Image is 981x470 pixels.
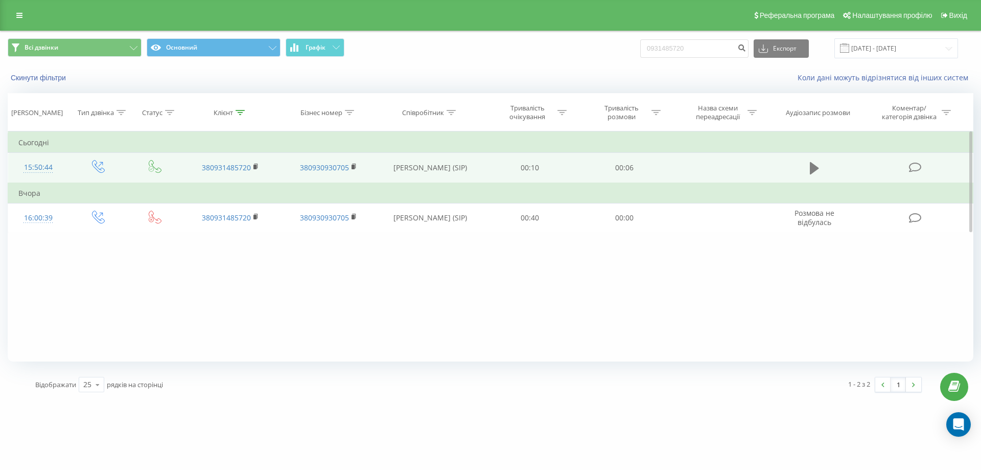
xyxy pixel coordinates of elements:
div: Open Intercom Messenger [946,412,971,437]
div: Співробітник [402,108,444,117]
div: Тривалість очікування [500,104,555,121]
div: 15:50:44 [18,158,58,177]
div: 25 [83,379,91,390]
div: Коментар/категорія дзвінка [879,104,939,121]
div: Статус [142,108,162,117]
div: Тривалість розмови [594,104,649,121]
a: 380931485720 [202,213,251,222]
div: [PERSON_NAME] [11,108,63,117]
div: Назва схеми переадресації [690,104,745,121]
div: 1 - 2 з 2 [848,379,870,389]
span: рядків на сторінці [107,380,163,389]
a: 380931485720 [202,163,251,172]
span: Відображати [35,380,76,389]
a: 380930930705 [300,213,349,222]
td: [PERSON_NAME] (SIP) [377,203,483,233]
a: Коли дані можуть відрізнятися вiд інших систем [798,73,973,82]
span: Графік [306,44,325,51]
td: 00:10 [483,153,577,183]
button: Основний [147,38,281,57]
span: Вихід [949,11,967,19]
td: 00:06 [577,153,671,183]
td: [PERSON_NAME] (SIP) [377,153,483,183]
div: Аудіозапис розмови [786,108,850,117]
button: Скинути фільтри [8,73,71,82]
button: Експорт [754,39,809,58]
div: Тип дзвінка [78,108,114,117]
td: 00:40 [483,203,577,233]
span: Розмова не відбулась [795,208,834,227]
a: 380930930705 [300,163,349,172]
span: Всі дзвінки [25,43,58,52]
td: Сьогодні [8,132,973,153]
div: 16:00:39 [18,208,58,228]
div: Бізнес номер [300,108,342,117]
button: Графік [286,38,344,57]
a: 1 [891,377,906,392]
td: 00:00 [577,203,671,233]
button: Всі дзвінки [8,38,142,57]
div: Клієнт [214,108,233,117]
td: Вчора [8,183,973,204]
span: Реферальна програма [760,11,835,19]
input: Пошук за номером [640,39,749,58]
span: Налаштування профілю [852,11,932,19]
